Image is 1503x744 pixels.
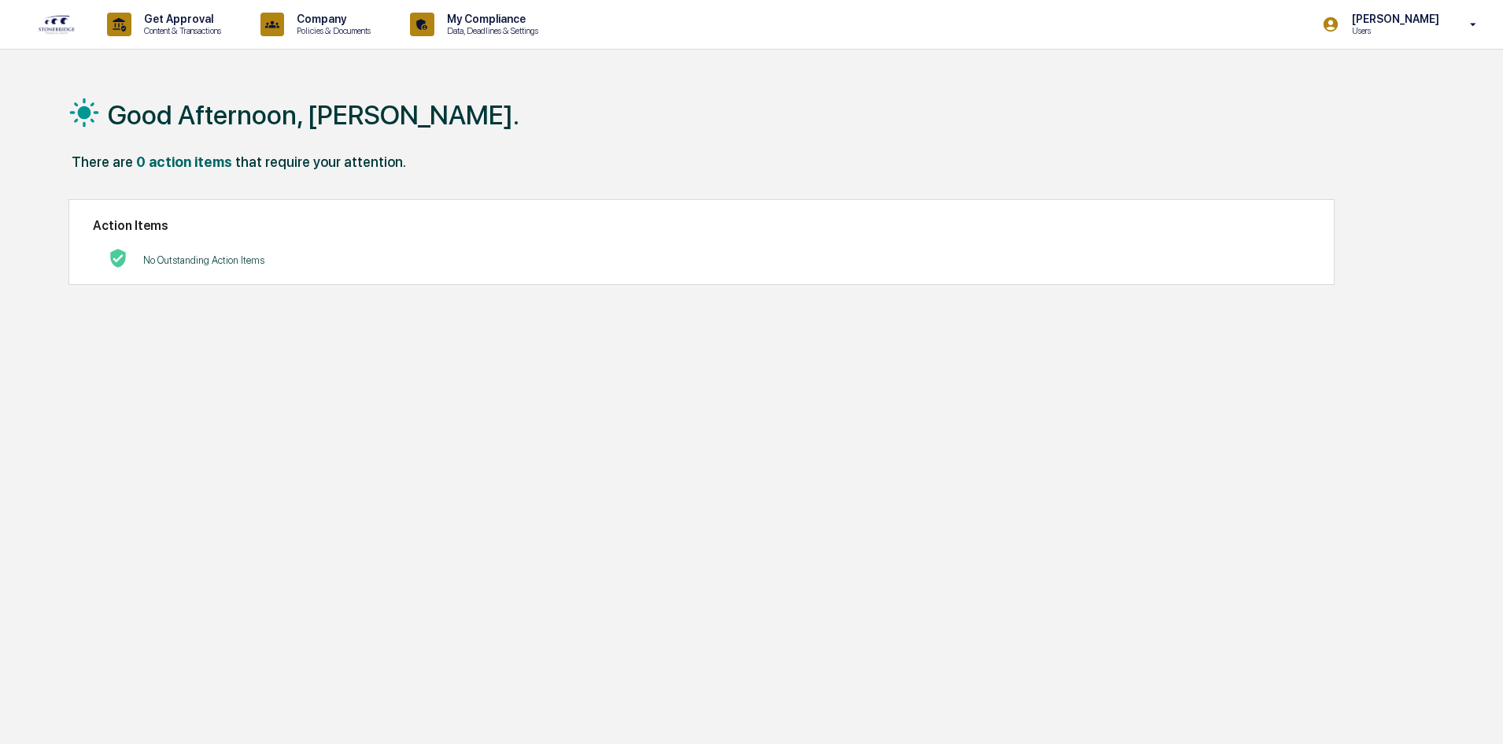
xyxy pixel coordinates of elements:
p: Get Approval [131,13,229,25]
p: Company [284,13,379,25]
p: Policies & Documents [284,25,379,36]
p: Users [1339,25,1447,36]
div: There are [72,154,133,170]
h1: Good Afternoon, [PERSON_NAME]. [108,99,519,131]
img: logo [38,14,76,35]
img: No Actions logo [109,249,127,268]
p: Content & Transactions [131,25,229,36]
div: 0 action items [136,154,232,170]
p: No Outstanding Action Items [143,254,264,266]
p: [PERSON_NAME] [1339,13,1447,25]
p: Data, Deadlines & Settings [434,25,546,36]
div: that require your attention. [235,154,406,170]
h2: Action Items [93,218,1310,233]
p: My Compliance [434,13,546,25]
